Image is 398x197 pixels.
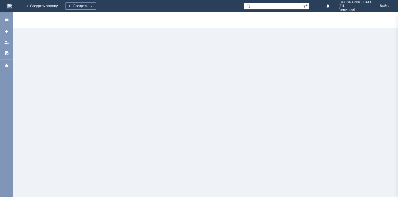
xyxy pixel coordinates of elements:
div: Создать [65,2,96,10]
span: Галактика) [339,8,373,11]
span: Расширенный поиск [303,3,309,8]
a: Создать заявку [2,27,11,36]
span: (ТЦ [339,4,373,8]
img: logo [7,4,12,8]
a: Мои заявки [2,37,11,47]
a: Перейти на домашнюю страницу [7,4,12,8]
a: Мои согласования [2,48,11,58]
span: [GEOGRAPHIC_DATA] [339,1,373,4]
